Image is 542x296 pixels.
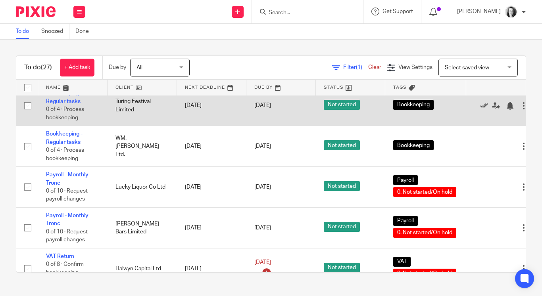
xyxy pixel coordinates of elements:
span: [DATE] [254,225,271,231]
a: Done [75,24,95,39]
span: Tags [393,85,407,90]
input: Search [268,10,339,17]
a: Payroll - Monthly Tronc [46,172,88,185]
td: [DATE] [177,208,246,248]
span: 0 of 8 · Confirm bookkeeping complete [46,262,84,283]
span: Payroll [393,216,418,226]
a: Payroll - Monthly Tronc [46,213,88,226]
img: Pixie [16,6,56,17]
span: VAT [393,257,411,267]
span: Select saved view [445,65,489,71]
td: [DATE] [177,167,246,208]
td: [PERSON_NAME] Bars Limited [108,208,177,248]
span: Filter [343,65,368,70]
span: Bookkeeping [393,140,434,150]
span: Not started [324,181,360,191]
span: 0 of 10 · Request payroll changes [46,188,88,202]
td: Lucky Liquor Co Ltd [108,167,177,208]
span: Not started [324,140,360,150]
a: + Add task [60,59,94,76]
td: Turing Festival Limited [108,85,177,126]
a: To do [16,24,35,39]
span: Not started [324,222,360,232]
span: (1) [356,65,362,70]
a: Mark as done [480,101,492,109]
a: Snoozed [41,24,69,39]
h1: To do [24,63,52,72]
span: Not started [324,263,360,273]
a: VAT Return [46,254,74,259]
td: WM. [PERSON_NAME] Ltd. [108,126,177,167]
span: Not started [324,100,360,110]
span: Bookkeeping [393,100,434,110]
span: 0 of 4 · Process bookkeeping [46,107,84,121]
span: View Settings [398,65,432,70]
td: [DATE] [177,126,246,167]
span: 0. Not started/On hold [393,269,456,279]
p: [PERSON_NAME] [457,8,501,15]
span: [DATE] [254,184,271,190]
span: Payroll [393,175,418,185]
span: [DATE] [254,143,271,149]
span: All [136,65,142,71]
td: Halwyn Capital Ltd [108,248,177,289]
td: [DATE] [177,248,246,289]
span: 0. Not started/On hold [393,187,456,197]
span: 0 of 10 · Request payroll changes [46,229,88,243]
span: 0 of 4 · Process bookkeeping [46,147,84,161]
span: [DATE] [254,260,271,265]
td: [DATE] [177,85,246,126]
img: T1JH8BBNX-UMG48CW64-d2649b4fbe26-512.png [505,6,517,18]
a: Bookkeeping - Regular tasks [46,131,83,145]
a: Clear [368,65,381,70]
span: Get Support [382,9,413,14]
span: [DATE] [254,103,271,109]
p: Due by [109,63,126,71]
span: 0. Not started/On hold [393,228,456,238]
span: (27) [41,64,52,71]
